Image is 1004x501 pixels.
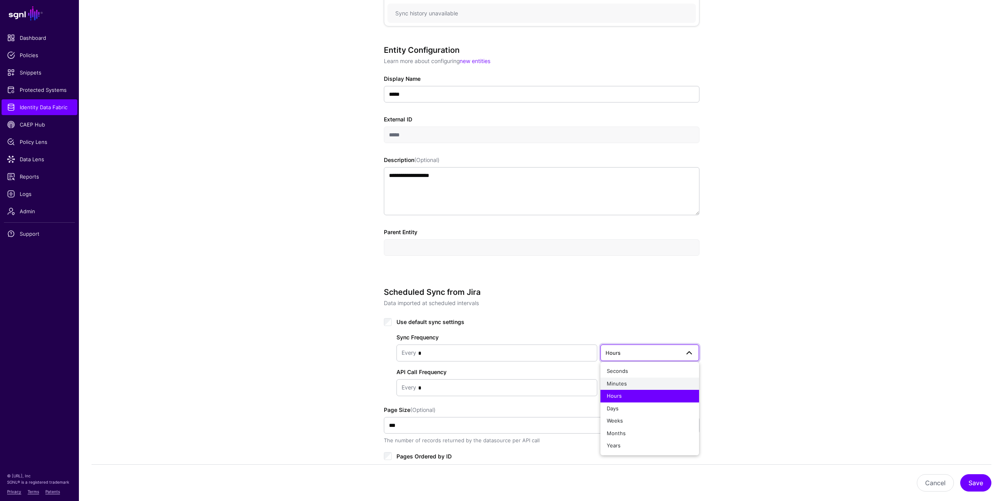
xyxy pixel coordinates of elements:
[396,333,439,341] label: Sync Frequency
[2,203,77,219] a: Admin
[396,453,452,460] span: Pages Ordered by ID
[917,474,954,492] button: Cancel
[7,69,72,76] span: Snippets
[7,190,72,198] span: Logs
[384,299,699,307] p: Data imported at scheduled intervals
[7,51,72,59] span: Policies
[384,45,699,55] h3: Entity Configuration
[45,489,60,494] a: Patents
[396,318,464,325] span: Use default sync settings
[7,121,72,129] span: CAEP Hub
[7,207,72,215] span: Admin
[395,10,458,17] span: Sync history unavailable
[2,134,77,150] a: Policy Lens
[7,155,72,163] span: Data Lens
[600,427,699,440] button: Months
[28,489,39,494] a: Terms
[600,440,699,452] button: Years
[607,368,628,374] span: Seconds
[2,117,77,132] a: CAEP Hub
[414,156,439,163] span: (Optional)
[2,99,77,115] a: Identity Data Fabric
[384,115,412,123] label: External ID
[2,151,77,167] a: Data Lens
[607,442,621,449] span: Years
[7,34,72,42] span: Dashboard
[402,345,416,361] div: Every
[460,58,490,64] a: new entities
[7,479,72,485] p: SGNL® is a registered trademark
[960,474,991,492] button: Save
[384,406,436,414] label: Page Size
[7,489,21,494] a: Privacy
[7,103,72,111] span: Identity Data Fabric
[2,82,77,98] a: Protected Systems
[600,365,699,378] button: Seconds
[600,402,699,415] button: Days
[607,430,626,436] span: Months
[7,473,72,479] p: © [URL], Inc
[384,57,699,65] p: Learn more about configuring
[600,415,699,427] button: Weeks
[7,138,72,146] span: Policy Lens
[607,417,623,424] span: Weeks
[607,393,622,399] span: Hours
[607,405,619,412] span: Days
[384,156,439,164] label: Description
[384,228,417,236] label: Parent Entity
[384,74,421,83] label: Display Name
[600,390,699,402] button: Hours
[606,350,621,356] span: Hours
[402,380,416,396] div: Every
[2,186,77,202] a: Logs
[7,86,72,94] span: Protected Systems
[2,47,77,63] a: Policies
[410,406,436,413] span: (Optional)
[600,378,699,390] button: Minutes
[5,5,74,22] a: SGNL
[384,437,699,445] div: The number of records returned by the datasource per API call
[2,65,77,80] a: Snippets
[2,30,77,46] a: Dashboard
[607,380,627,387] span: Minutes
[2,169,77,184] a: Reports
[396,368,447,376] label: API Call Frequency
[7,230,72,238] span: Support
[384,287,699,297] h3: Scheduled Sync from Jira
[7,173,72,181] span: Reports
